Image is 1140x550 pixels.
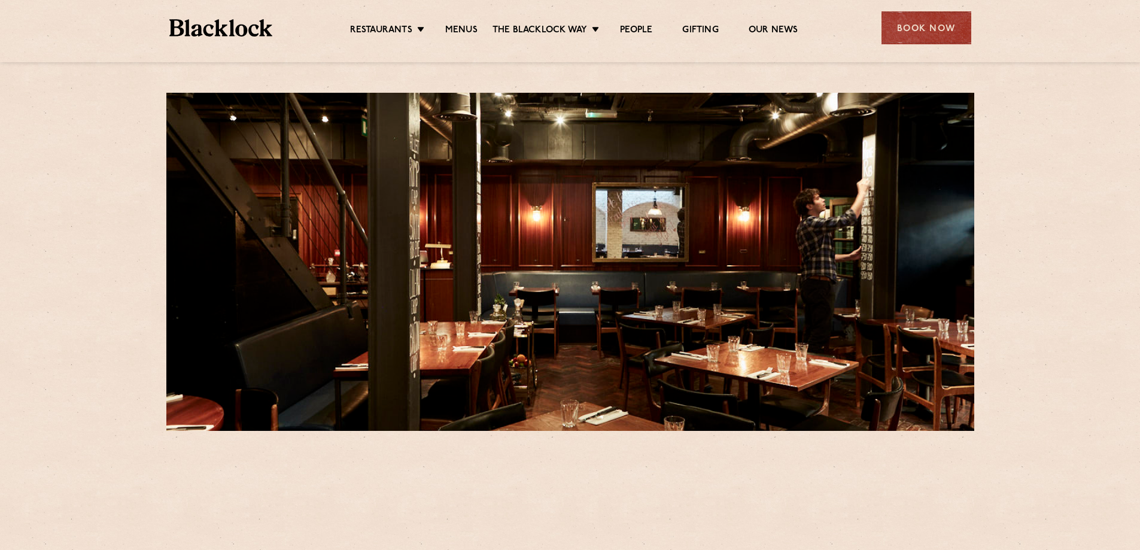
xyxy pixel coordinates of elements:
[881,11,971,44] div: Book Now
[682,25,718,38] a: Gifting
[445,25,478,38] a: Menus
[350,25,412,38] a: Restaurants
[620,25,652,38] a: People
[169,19,273,37] img: BL_Textured_Logo-footer-cropped.svg
[749,25,798,38] a: Our News
[493,25,587,38] a: The Blacklock Way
